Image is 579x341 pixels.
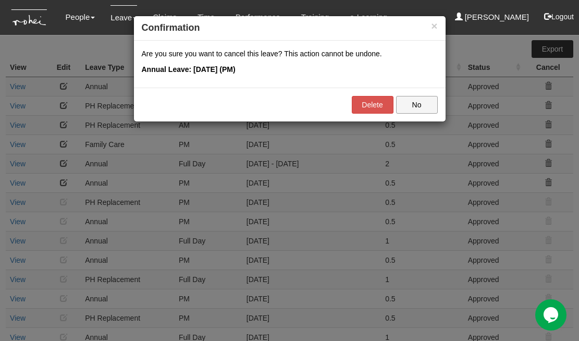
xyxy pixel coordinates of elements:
iframe: chat widget [535,299,569,331]
button: No [396,96,438,114]
strong: Annual Leave: [DATE] (PM) [142,65,236,74]
a: Delete [352,96,393,114]
h4: Confirmation [142,21,438,35]
button: × [431,20,437,31]
p: Are you sure you want to cancel this leave? This action cannot be undone. [142,48,438,59]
